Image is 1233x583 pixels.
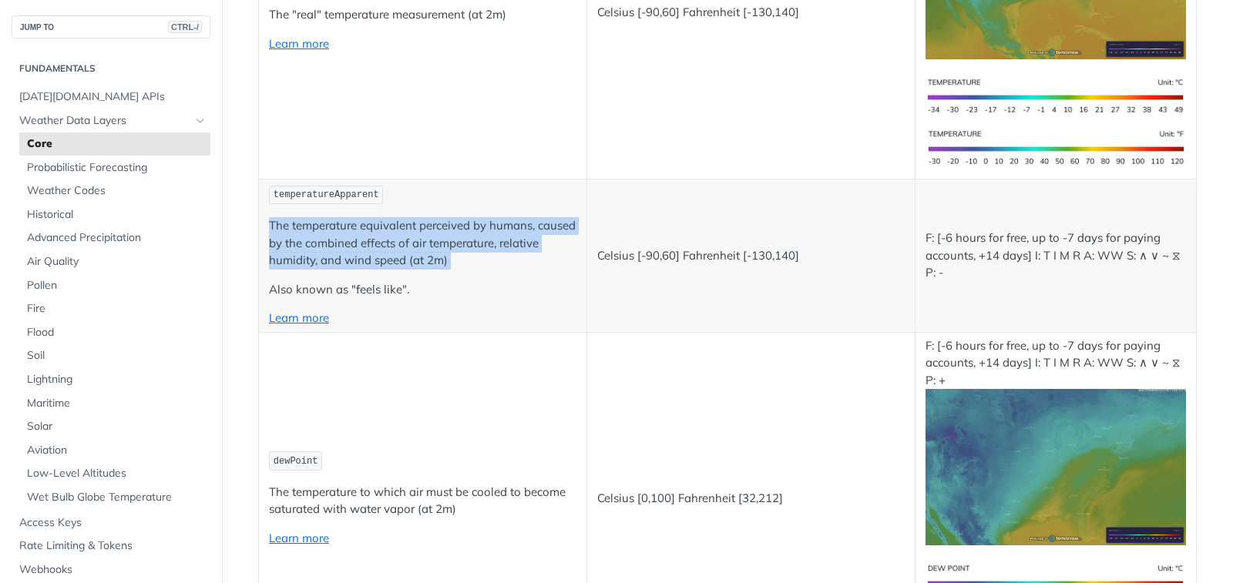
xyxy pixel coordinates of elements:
p: Celsius [-90,60] Fahrenheit [-130,140] [597,4,905,22]
p: The temperature equivalent perceived by humans, caused by the combined effects of air temperature... [269,217,576,270]
p: F: [-6 hours for free, up to -7 days for paying accounts, +14 days] I: T I M R A: WW S: ∧ ∨ ~ ⧖ P: + [926,337,1186,545]
a: Fire [19,297,210,320]
button: JUMP TOCTRL-/ [12,15,210,39]
a: Air Quality [19,250,210,273]
a: Aviation [19,439,210,462]
p: The "real" temperature measurement (at 2m) [269,6,576,24]
a: Learn more [269,531,329,545]
h2: Fundamentals [12,62,210,75]
p: Celsius [0,100] Fahrenheit [32,212] [597,490,905,508]
a: Rate Limiting & Tokens [12,534,210,558]
span: Low-Level Altitudes [27,466,207,481]
span: Probabilistic Forecasting [27,160,207,176]
a: Learn more [269,310,329,325]
a: Soil [19,344,210,367]
a: Solar [19,415,210,438]
a: Access Keys [12,511,210,534]
a: Webhooks [12,558,210,581]
span: Historical [27,207,207,223]
p: Celsius [-90,60] Fahrenheit [-130,140] [597,247,905,265]
span: Flood [27,325,207,340]
span: Wet Bulb Globe Temperature [27,490,207,505]
a: Lightning [19,368,210,391]
span: dewPoint [274,456,318,467]
a: Weather Codes [19,179,210,203]
a: Probabilistic Forecasting [19,156,210,179]
span: Core [27,136,207,152]
a: Pollen [19,274,210,297]
span: Soil [27,348,207,364]
a: Flood [19,321,210,344]
span: Pollen [27,278,207,293]
span: Weather Codes [27,183,207,199]
a: [DATE][DOMAIN_NAME] APIs [12,85,210,109]
span: Webhooks [19,562,207,578]
span: Expand image [926,88,1186,102]
span: [DATE][DOMAIN_NAME] APIs [19,89,207,105]
span: temperatureApparent [274,189,379,200]
p: The temperature to which air must be cooled to become saturated with water vapor (at 2m) [269,484,576,518]
a: Wet Bulb Globe Temperature [19,486,210,509]
span: Air Quality [27,254,207,270]
p: F: [-6 hours for free, up to -7 days for paying accounts, +14 days] I: T I M R A: WW S: ∧ ∨ ~ ⧖ P: - [926,230,1186,282]
span: Fire [27,301,207,317]
span: CTRL-/ [168,21,202,33]
span: Maritime [27,396,207,411]
span: Access Keys [19,515,207,531]
button: Hide subpages for Weather Data Layers [194,115,207,127]
span: Weather Data Layers [19,113,190,129]
span: Lightning [27,372,207,387]
span: Expand image [926,459,1186,474]
span: Aviation [27,443,207,458]
span: Solar [27,419,207,434]
span: Advanced Precipitation [27,230,207,246]
a: Weather Data LayersHide subpages for Weather Data Layers [12,109,210,132]
a: Maritime [19,392,210,415]
a: Core [19,132,210,156]
span: Rate Limiting & Tokens [19,538,207,554]
span: Expand image [926,139,1186,154]
a: Historical [19,203,210,226]
a: Advanced Precipitation [19,226,210,250]
p: Also known as "feels like". [269,281,576,299]
a: Learn more [269,36,329,51]
a: Low-Level Altitudes [19,462,210,485]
